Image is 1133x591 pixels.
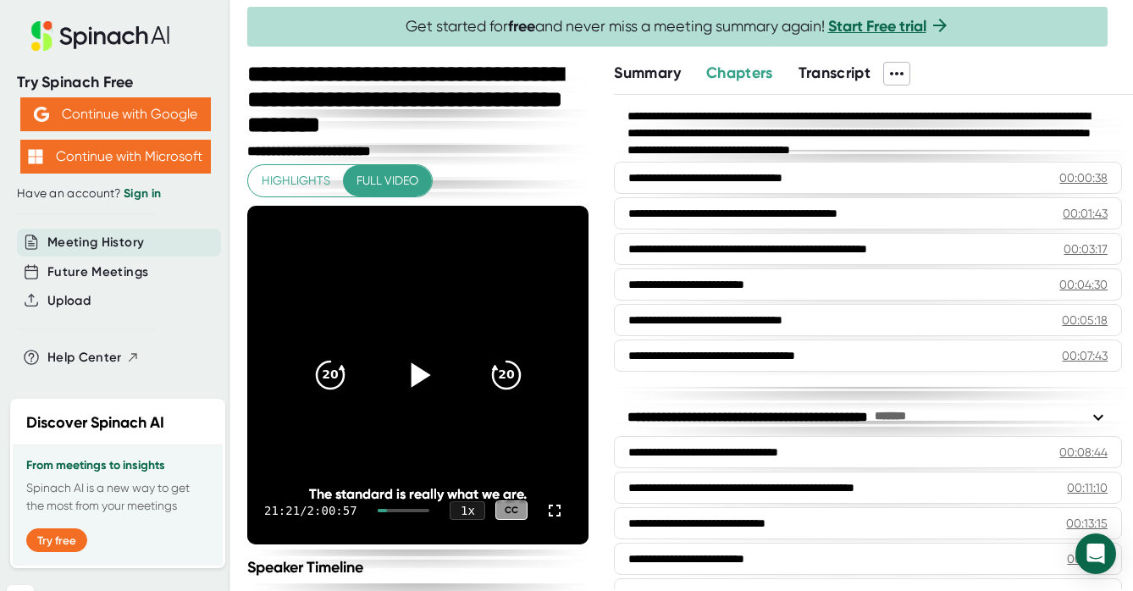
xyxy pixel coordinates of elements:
a: Start Free trial [828,17,926,36]
span: Full video [356,170,418,191]
button: Full video [343,165,432,196]
button: Transcript [799,62,871,85]
button: Help Center [47,348,140,367]
span: Chapters [706,64,773,82]
div: 00:11:10 [1067,479,1108,496]
div: 21:21 / 2:00:57 [264,504,357,517]
div: 1 x [450,501,485,520]
div: The standard is really what we are. [281,486,555,502]
span: Get started for and never miss a meeting summary again! [406,17,950,36]
div: 00:01:43 [1063,205,1108,222]
button: Meeting History [47,233,144,252]
div: 00:08:44 [1059,444,1108,461]
div: 00:11:33 [1067,550,1108,567]
button: Chapters [706,62,773,85]
div: 00:13:15 [1066,515,1108,532]
img: Aehbyd4JwY73AAAAAElFTkSuQmCC [34,107,49,122]
div: Speaker Timeline [247,558,589,577]
p: Spinach AI is a new way to get the most from your meetings [26,479,209,515]
span: Highlights [262,170,330,191]
button: Future Meetings [47,262,148,282]
button: Highlights [248,165,344,196]
div: 00:04:30 [1059,276,1108,293]
div: 00:03:17 [1064,240,1108,257]
div: 00:05:18 [1062,312,1108,329]
button: Try free [26,528,87,552]
button: Upload [47,291,91,311]
div: CC [495,500,528,520]
div: 00:07:43 [1062,347,1108,364]
span: Summary [614,64,680,82]
button: Summary [614,62,680,85]
div: Open Intercom Messenger [1075,533,1116,574]
button: Continue with Microsoft [20,140,211,174]
div: Try Spinach Free [17,73,213,92]
span: Transcript [799,64,871,82]
b: free [508,17,535,36]
span: Help Center [47,348,122,367]
h2: Discover Spinach AI [26,411,164,434]
h3: From meetings to insights [26,459,209,472]
button: Continue with Google [20,97,211,131]
div: 00:00:38 [1059,169,1108,186]
a: Sign in [124,186,161,201]
div: Have an account? [17,186,213,202]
